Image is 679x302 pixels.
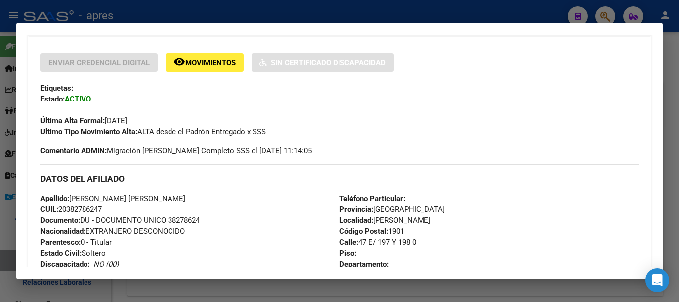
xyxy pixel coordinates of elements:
[40,249,106,258] span: Soltero
[40,260,89,269] strong: Discapacitado:
[65,95,91,103] strong: ACTIVO
[185,58,236,67] span: Movimientos
[40,227,85,236] strong: Nacionalidad:
[40,205,58,214] strong: CUIL:
[48,58,150,67] span: Enviar Credencial Digital
[40,116,127,125] span: [DATE]
[40,194,69,203] strong: Apellido:
[40,194,185,203] span: [PERSON_NAME] [PERSON_NAME]
[252,53,394,72] button: Sin Certificado Discapacidad
[40,145,312,156] span: Migración [PERSON_NAME] Completo SSS el [DATE] 11:14:05
[40,238,81,247] strong: Parentesco:
[40,173,639,184] h3: DATOS DEL AFILIADO
[40,249,82,258] strong: Estado Civil:
[40,205,102,214] span: 20382786247
[40,127,266,136] span: ALTA desde el Padrón Entregado x SSS
[339,238,416,247] span: 47 E/ 197 Y 198 0
[339,205,445,214] span: [GEOGRAPHIC_DATA]
[166,53,244,72] button: Movimientos
[40,216,80,225] strong: Documento:
[339,227,388,236] strong: Código Postal:
[40,238,112,247] span: 0 - Titular
[339,238,358,247] strong: Calle:
[173,56,185,68] mat-icon: remove_red_eye
[40,227,185,236] span: EXTRANJERO DESCONOCIDO
[40,84,73,93] strong: Etiquetas:
[40,216,200,225] span: DU - DOCUMENTO UNICO 38278624
[339,227,404,236] span: 1901
[40,53,158,72] button: Enviar Credencial Digital
[645,268,669,292] div: Open Intercom Messenger
[339,260,389,269] strong: Departamento:
[40,127,137,136] strong: Ultimo Tipo Movimiento Alta:
[40,95,65,103] strong: Estado:
[93,260,119,269] i: NO (00)
[40,116,105,125] strong: Última Alta Formal:
[339,216,373,225] strong: Localidad:
[339,205,373,214] strong: Provincia:
[339,194,405,203] strong: Teléfono Particular:
[40,146,107,155] strong: Comentario ADMIN:
[271,58,386,67] span: Sin Certificado Discapacidad
[339,216,430,225] span: [PERSON_NAME]
[339,249,356,258] strong: Piso:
